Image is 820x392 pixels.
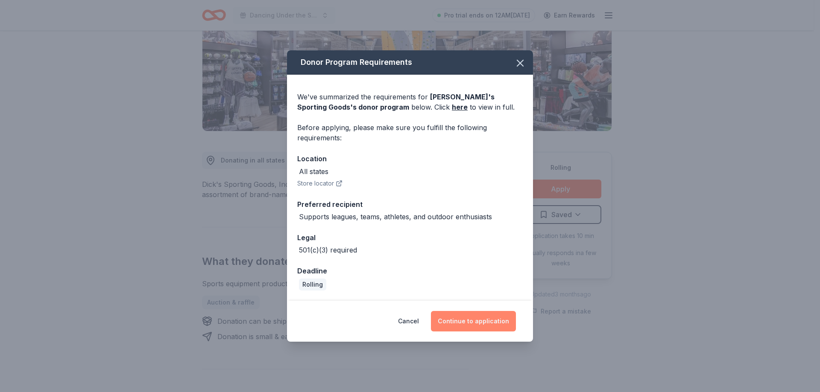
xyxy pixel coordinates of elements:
[297,153,523,164] div: Location
[299,279,326,290] div: Rolling
[299,166,328,177] div: All states
[297,265,523,276] div: Deadline
[452,102,468,112] a: here
[297,92,523,112] div: We've summarized the requirements for below. Click to view in full.
[297,178,343,189] button: Store locator
[297,122,523,143] div: Before applying, please make sure you fulfill the following requirements:
[299,245,357,255] div: 501(c)(3) required
[431,311,516,331] button: Continue to application
[299,212,492,222] div: Supports leagues, teams, athletes, and outdoor enthusiasts
[287,50,533,75] div: Donor Program Requirements
[297,199,523,210] div: Preferred recipient
[398,311,419,331] button: Cancel
[297,232,523,243] div: Legal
